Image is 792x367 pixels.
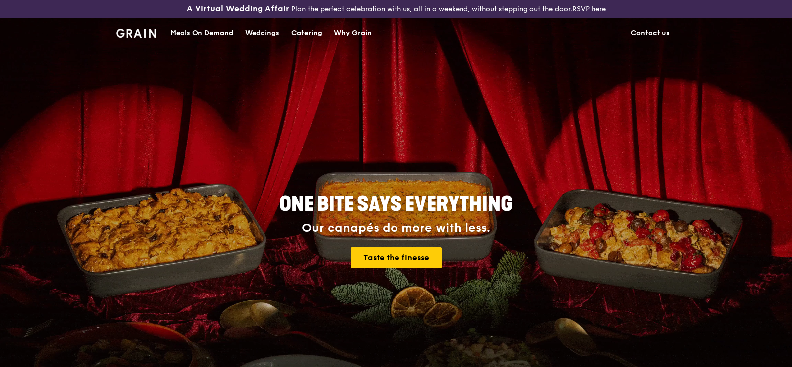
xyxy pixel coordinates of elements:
a: Catering [285,18,328,48]
a: Why Grain [328,18,378,48]
div: Why Grain [334,18,372,48]
div: Weddings [245,18,279,48]
img: Grain [116,29,156,38]
a: RSVP here [572,5,606,13]
div: Catering [291,18,322,48]
a: Weddings [239,18,285,48]
span: ONE BITE SAYS EVERYTHING [279,192,513,216]
div: Plan the perfect celebration with us, all in a weekend, without stepping out the door. [132,4,660,14]
a: Taste the finesse [351,247,442,268]
a: GrainGrain [116,17,156,47]
a: Contact us [625,18,676,48]
div: Our canapés do more with less. [217,221,575,235]
h3: A Virtual Wedding Affair [187,4,289,14]
div: Meals On Demand [170,18,233,48]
